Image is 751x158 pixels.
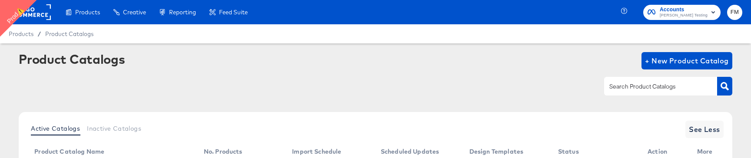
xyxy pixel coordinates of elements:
[660,12,708,19] span: [PERSON_NAME] Testing
[169,9,196,16] span: Reporting
[469,148,523,155] div: Design Templates
[641,52,732,69] button: + New Product Catalog
[34,148,104,155] div: Product Catalog Name
[381,148,439,155] div: Scheduled Updates
[645,55,729,67] span: + New Product Catalog
[33,30,45,37] span: /
[9,30,33,37] span: Products
[643,5,721,20] button: Accounts[PERSON_NAME] Testing
[219,9,248,16] span: Feed Suite
[731,7,739,17] span: FM
[660,5,708,14] span: Accounts
[19,52,125,66] div: Product Catalogs
[685,121,724,138] button: See Less
[292,148,341,155] div: Import Schedule
[87,125,141,132] span: Inactive Catalogs
[45,30,93,37] a: Product Catalogs
[727,5,742,20] button: FM
[75,9,100,16] span: Products
[123,9,146,16] span: Creative
[608,82,700,92] input: Search Product Catalogs
[31,125,80,132] span: Active Catalogs
[204,148,243,155] div: No. Products
[689,123,720,135] span: See Less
